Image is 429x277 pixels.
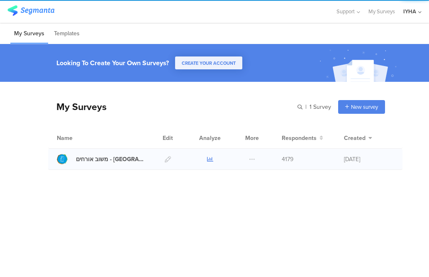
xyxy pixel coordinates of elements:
[310,103,331,111] span: 1 Survey
[344,134,366,142] span: Created
[317,47,402,84] img: create_account_image.svg
[304,103,308,111] span: |
[351,103,378,111] span: New survey
[175,56,242,69] button: CREATE YOUR ACCOUNT
[344,134,372,142] button: Created
[182,60,236,66] span: CREATE YOUR ACCOUNT
[48,100,107,114] div: My Surveys
[336,7,355,15] span: Support
[57,134,107,142] div: Name
[159,127,177,148] div: Edit
[344,155,394,164] div: [DATE]
[7,5,54,16] img: segmanta logo
[10,24,48,44] li: My Surveys
[282,134,323,142] button: Respondents
[282,155,293,164] span: 4179
[76,155,146,164] div: משוב אורחים - בית שאן
[56,58,169,68] div: Looking To Create Your Own Surveys?
[197,127,222,148] div: Analyze
[282,134,317,142] span: Respondents
[243,127,261,148] div: More
[403,7,416,15] div: IYHA
[50,24,83,44] li: Templates
[57,154,146,164] a: משוב אורחים - [GEOGRAPHIC_DATA]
